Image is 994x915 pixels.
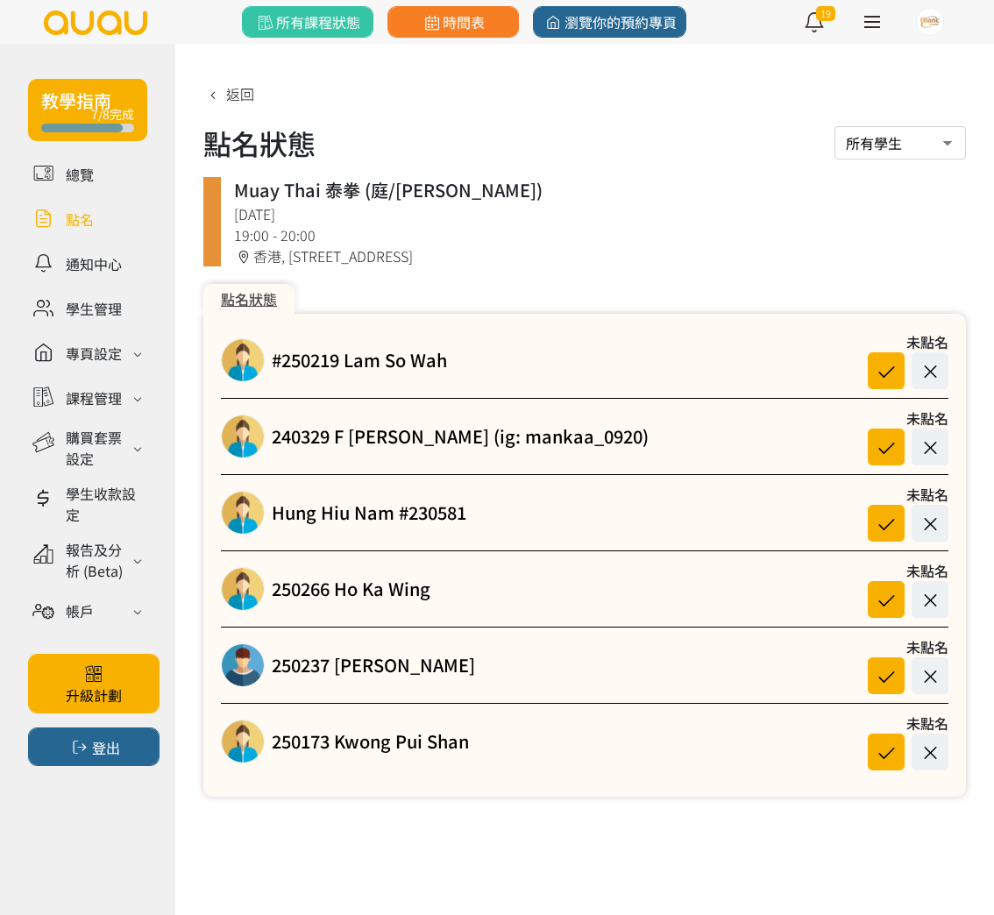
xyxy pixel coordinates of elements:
[421,11,485,32] span: 時間表
[66,600,94,621] div: 帳戶
[66,387,122,408] div: 課程管理
[66,539,128,581] div: 報告及分析 (Beta)
[203,83,254,104] a: 返回
[203,122,316,164] h1: 點名狀態
[272,500,466,526] a: Hung Hiu Nam #230581
[852,484,948,505] div: 未點名
[234,177,953,203] div: Muay Thai 泰拳 (庭/[PERSON_NAME])
[272,423,649,450] a: 240329 F [PERSON_NAME] (ig: mankaa_0920)
[852,636,948,657] div: 未點名
[543,11,677,32] span: 瀏覽你的預約專頁
[254,11,360,32] span: 所有課程狀態
[852,713,948,734] div: 未點名
[66,343,122,364] div: 專頁設定
[852,560,948,581] div: 未點名
[28,727,160,766] button: 登出
[42,11,149,35] img: logo.svg
[816,6,835,21] span: 19
[272,576,430,602] a: 250266 Ho Ka Wing
[234,245,953,266] div: 香港, [STREET_ADDRESS]
[852,331,948,352] div: 未點名
[852,408,948,429] div: 未點名
[234,203,953,224] div: [DATE]
[234,224,953,245] div: 19:00 - 20:00
[66,427,128,469] div: 購買套票設定
[387,6,519,38] a: 時間表
[272,347,447,373] a: #250219 Lam So Wah
[203,284,295,314] div: 點名狀態
[28,654,160,713] a: 升級計劃
[533,6,686,38] a: 瀏覽你的預約專頁
[272,728,469,755] a: 250173 Kwong Pui Shan
[272,652,475,678] a: 250237 [PERSON_NAME]
[226,83,254,104] span: 返回
[242,6,373,38] a: 所有課程狀態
